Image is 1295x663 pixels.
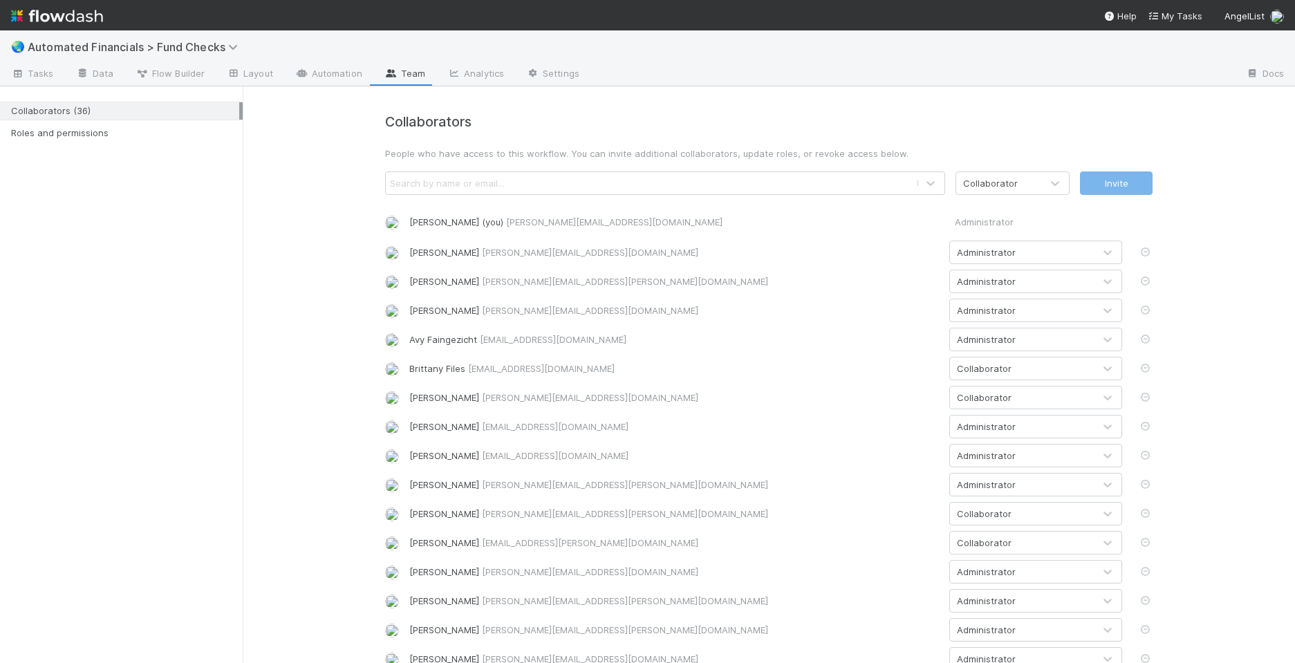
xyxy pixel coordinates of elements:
[409,594,939,608] div: [PERSON_NAME]
[1148,9,1202,23] a: My Tasks
[385,304,399,318] img: avatar_a3f4375a-141d-47ac-a212-32189532ae09.png
[11,102,239,120] div: Collaborators (36)
[385,216,399,230] img: avatar_1d14498f-6309-4f08-8780-588779e5ce37.png
[957,274,1016,288] div: Administrator
[482,305,698,316] span: [PERSON_NAME][EMAIL_ADDRESS][DOMAIN_NAME]
[385,420,399,434] img: avatar_17610dbf-fae2-46fa-90b6-017e9223b3c9.png
[957,536,1012,550] div: Collaborator
[385,114,1153,130] h4: Collaborators
[957,565,1016,579] div: Administrator
[136,66,205,80] span: Flow Builder
[482,508,768,519] span: [PERSON_NAME][EMAIL_ADDRESS][PERSON_NAME][DOMAIN_NAME]
[385,449,399,463] img: avatar_9b18377c-2ab8-4698-9af2-31fe0779603e.png
[385,507,399,521] img: avatar_4aa8e4fd-f2b7-45ba-a6a5-94a913ad1fe4.png
[28,40,245,54] span: Automated Financials > Fund Checks
[409,304,939,317] div: [PERSON_NAME]
[482,421,628,432] span: [EMAIL_ADDRESS][DOMAIN_NAME]
[373,64,436,86] a: Team
[436,64,515,86] a: Analytics
[468,363,615,374] span: [EMAIL_ADDRESS][DOMAIN_NAME]
[385,478,399,492] img: avatar_dbacaa61-7a5b-4cd3-8dce-10af25fe9829.png
[385,391,399,405] img: avatar_b467e446-68e1-4310-82a7-76c532dc3f4b.png
[1270,10,1284,24] img: avatar_1d14498f-6309-4f08-8780-588779e5ce37.png
[1080,171,1153,195] button: Invite
[482,479,768,490] span: [PERSON_NAME][EMAIL_ADDRESS][PERSON_NAME][DOMAIN_NAME]
[409,333,939,346] div: Avy Faingezicht
[385,624,399,637] img: avatar_fd5a9df2-d0bf-4e0d-adc4-fc50545ebcc9.png
[957,449,1016,463] div: Administrator
[409,391,939,404] div: [PERSON_NAME]
[957,594,1016,608] div: Administrator
[284,64,373,86] a: Automation
[480,334,626,345] span: [EMAIL_ADDRESS][DOMAIN_NAME]
[957,478,1016,492] div: Administrator
[1224,10,1265,21] span: AngelList
[65,64,124,86] a: Data
[482,247,698,258] span: [PERSON_NAME][EMAIL_ADDRESS][DOMAIN_NAME]
[482,392,698,403] span: [PERSON_NAME][EMAIL_ADDRESS][DOMAIN_NAME]
[957,420,1016,433] div: Administrator
[11,124,239,142] div: Roles and permissions
[409,565,939,579] div: [PERSON_NAME]
[409,362,939,375] div: Brittany Files
[957,245,1016,259] div: Administrator
[482,276,768,287] span: [PERSON_NAME][EMAIL_ADDRESS][PERSON_NAME][DOMAIN_NAME]
[506,216,723,227] span: [PERSON_NAME][EMAIL_ADDRESS][DOMAIN_NAME]
[482,624,768,635] span: [PERSON_NAME][EMAIL_ADDRESS][PERSON_NAME][DOMAIN_NAME]
[515,64,590,86] a: Settings
[409,420,939,433] div: [PERSON_NAME]
[1235,64,1295,86] a: Docs
[409,478,939,492] div: [PERSON_NAME]
[385,147,1153,160] p: People who have access to this workflow. You can invite additional collaborators, update roles, o...
[482,537,698,548] span: [EMAIL_ADDRESS][PERSON_NAME][DOMAIN_NAME]
[1148,10,1202,21] span: My Tasks
[409,623,939,637] div: [PERSON_NAME]
[957,391,1012,404] div: Collaborator
[957,507,1012,521] div: Collaborator
[385,595,399,608] img: avatar_7e1c67d1-c55a-4d71-9394-c171c6adeb61.png
[11,4,103,28] img: logo-inverted-e16ddd16eac7371096b0.svg
[409,274,939,288] div: [PERSON_NAME]
[482,566,698,577] span: [PERSON_NAME][EMAIL_ADDRESS][DOMAIN_NAME]
[957,623,1016,637] div: Administrator
[409,215,939,229] div: [PERSON_NAME] (you)
[390,176,504,190] div: Search by name or email...
[957,362,1012,375] div: Collaborator
[409,536,939,550] div: [PERSON_NAME]
[11,66,54,80] span: Tasks
[385,246,399,260] img: avatar_df83acd9-d480-4d6e-a150-67f005a3ea0d.png
[482,595,768,606] span: [PERSON_NAME][EMAIL_ADDRESS][PERSON_NAME][DOMAIN_NAME]
[385,362,399,376] img: avatar_15e23c35-4711-4c0d-85f4-3400723cad14.png
[385,275,399,289] img: avatar_a30eae2f-1634-400a-9e21-710cfd6f71f0.png
[1103,9,1137,23] div: Help
[955,209,1122,235] div: Administrator
[409,245,939,259] div: [PERSON_NAME]
[385,566,399,579] img: avatar_6dcc6355-515f-4298-9858-7a9dc5bb6f1e.png
[11,41,25,53] span: 🌏
[124,64,216,86] a: Flow Builder
[216,64,284,86] a: Layout
[385,536,399,550] img: avatar_fee1282a-8af6-4c79-b7c7-bf2cfad99775.png
[385,333,399,347] img: avatar_dec201f5-09d3-4f0f-9f01-739a0adc16c6.png
[409,449,939,463] div: [PERSON_NAME]
[482,450,628,461] span: [EMAIL_ADDRESS][DOMAIN_NAME]
[963,176,1018,190] div: Collaborator
[957,304,1016,317] div: Administrator
[957,333,1016,346] div: Administrator
[409,507,939,521] div: [PERSON_NAME]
